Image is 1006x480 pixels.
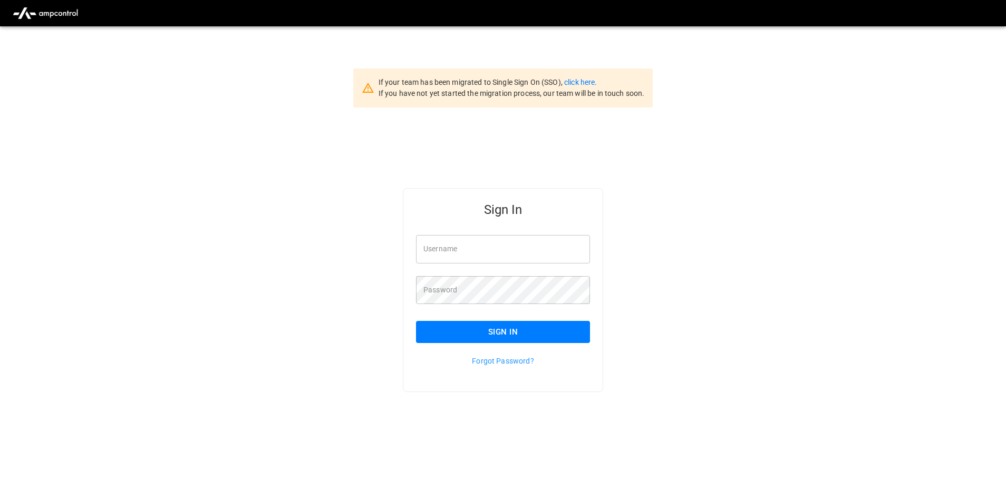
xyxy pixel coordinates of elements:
[416,356,590,366] p: Forgot Password?
[379,78,564,86] span: If your team has been migrated to Single Sign On (SSO),
[564,78,597,86] a: click here.
[379,89,645,97] span: If you have not yet started the migration process, our team will be in touch soon.
[8,3,82,23] img: ampcontrol.io logo
[416,321,590,343] button: Sign In
[416,201,590,218] h5: Sign In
